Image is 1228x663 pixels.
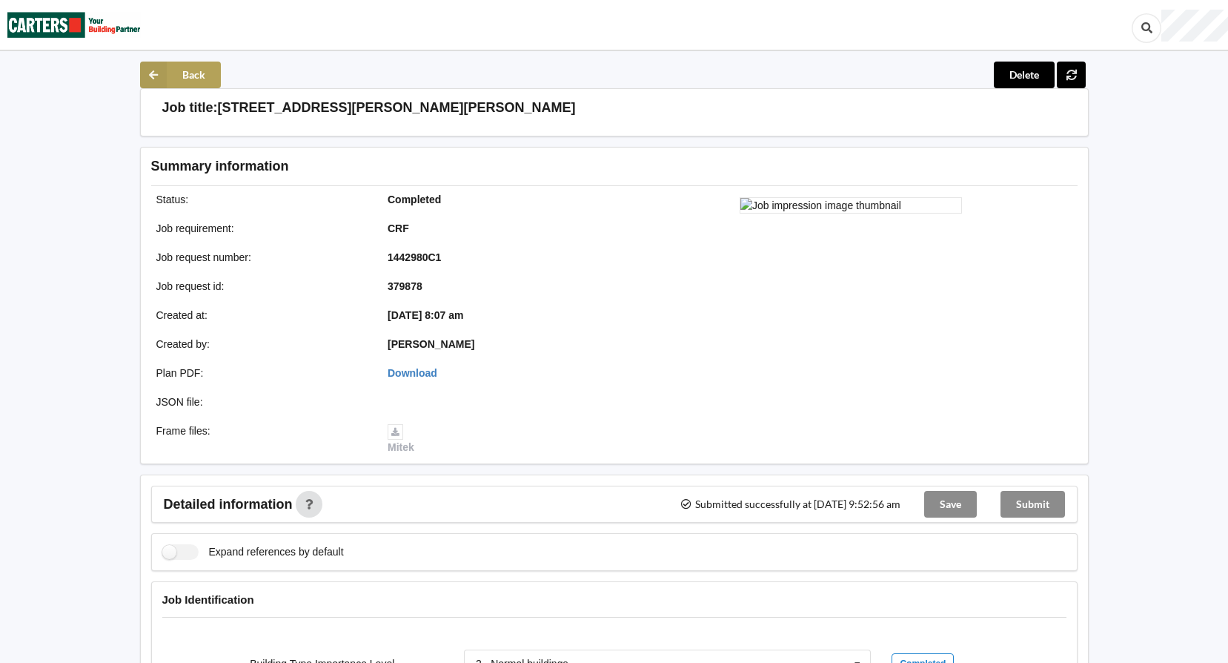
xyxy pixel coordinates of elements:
[146,221,378,236] div: Job requirement :
[146,308,378,323] div: Created at :
[7,1,141,49] img: Carters
[162,99,218,116] h3: Job title:
[146,279,378,294] div: Job request id :
[388,280,422,292] b: 379878
[218,99,576,116] h3: [STREET_ADDRESS][PERSON_NAME][PERSON_NAME]
[146,395,378,409] div: JSON file :
[162,544,344,560] label: Expand references by default
[151,158,841,175] h3: Summary information
[740,197,962,214] img: Job impression image thumbnail
[146,250,378,265] div: Job request number :
[388,194,441,205] b: Completed
[146,423,378,455] div: Frame files :
[162,593,1066,607] h4: Job Identification
[994,62,1055,88] button: Delete
[388,222,409,234] b: CRF
[388,251,441,263] b: 1442980C1
[1161,10,1228,42] div: User Profile
[146,192,378,207] div: Status :
[146,366,378,380] div: Plan PDF :
[388,425,414,453] a: Mitek
[388,367,437,379] a: Download
[680,499,900,509] span: Submitted successfully at [DATE] 9:52:56 am
[146,337,378,352] div: Created by :
[164,498,293,511] span: Detailed information
[388,309,463,321] b: [DATE] 8:07 am
[140,62,221,88] button: Back
[388,338,474,350] b: [PERSON_NAME]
